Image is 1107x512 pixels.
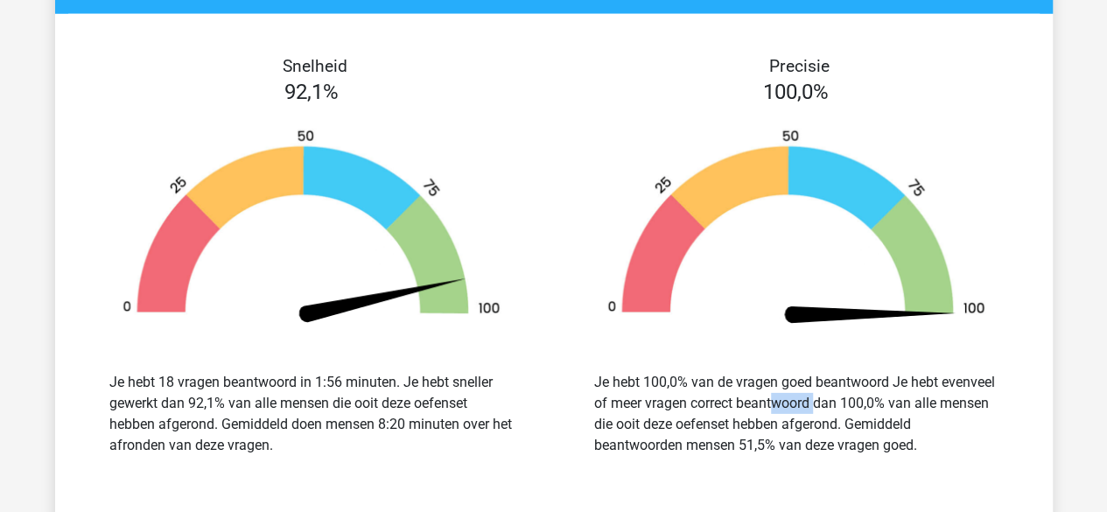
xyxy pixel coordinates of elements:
img: 92.b67bcff77f7f.png [95,129,528,329]
h4: Precisie [574,56,1026,76]
img: 100.e401f7237728.png [580,129,1012,329]
span: 100,0% [763,80,829,104]
span: 92,1% [284,80,339,104]
div: Je hebt 100,0% van de vragen goed beantwoord Je hebt evenveel of meer vragen correct beantwoord d... [594,372,998,456]
div: Je hebt 18 vragen beantwoord in 1:56 minuten. Je hebt sneller gewerkt dan 92,1% van alle mensen d... [109,372,514,456]
h4: Snelheid [89,56,541,76]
